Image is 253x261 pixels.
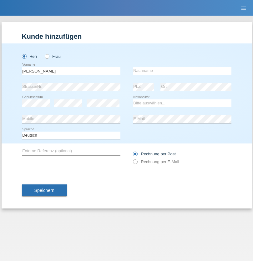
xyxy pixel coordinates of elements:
[22,184,67,196] button: Speichern
[45,54,49,58] input: Frau
[133,159,179,164] label: Rechnung per E-Mail
[22,54,38,59] label: Herr
[133,152,176,156] label: Rechnung per Post
[133,152,137,159] input: Rechnung per Post
[22,33,231,40] h1: Kunde hinzufügen
[45,54,61,59] label: Frau
[133,159,137,167] input: Rechnung per E-Mail
[34,188,54,193] span: Speichern
[237,6,250,10] a: menu
[240,5,247,11] i: menu
[22,54,26,58] input: Herr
